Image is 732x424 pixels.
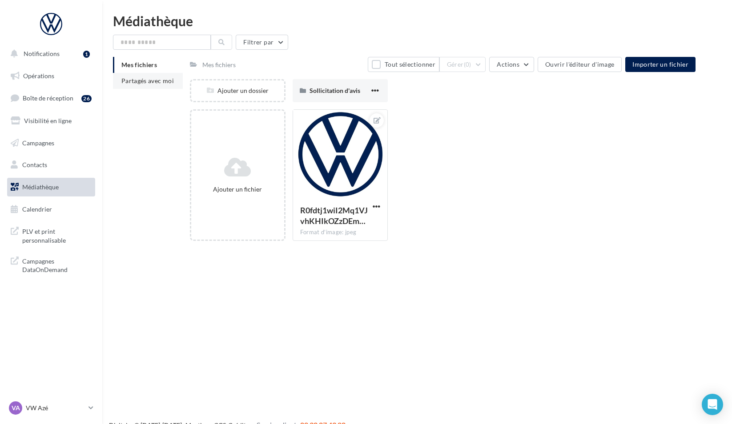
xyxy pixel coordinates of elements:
div: Ajouter un dossier [191,86,284,95]
span: Contacts [22,161,47,168]
button: Actions [489,57,534,72]
button: Ouvrir l'éditeur d'image [538,57,622,72]
span: Médiathèque [22,183,59,191]
button: Tout sélectionner [368,57,439,72]
div: Médiathèque [113,14,721,28]
button: Filtrer par [236,35,288,50]
span: R0fdtj1wiI2Mq1VJvhKHIkOZzDEmLJWg-6nYwS1ocdkqKLorXO8cRuv_wHJlXyXCxe0JU8WdjCV1rf9HdA=s0 [300,205,368,226]
div: Ajouter un fichier [195,185,281,194]
span: Visibilité en ligne [24,117,72,124]
span: VA [12,404,20,412]
a: Visibilité en ligne [5,112,97,130]
span: PLV et print personnalisable [22,225,92,244]
div: Open Intercom Messenger [702,394,723,415]
span: Actions [497,60,519,68]
span: Calendrier [22,205,52,213]
a: Contacts [5,156,97,174]
span: Notifications [24,50,60,57]
span: Importer un fichier [632,60,688,68]
a: Calendrier [5,200,97,219]
span: (0) [464,61,471,68]
p: VW Azé [26,404,85,412]
a: Médiathèque [5,178,97,196]
div: Mes fichiers [202,60,236,69]
a: PLV et print personnalisable [5,222,97,248]
span: Campagnes DataOnDemand [22,255,92,274]
span: Campagnes [22,139,54,146]
span: Sollicitation d'avis [310,87,360,94]
button: Gérer(0) [439,57,486,72]
a: Boîte de réception26 [5,88,97,108]
a: Campagnes DataOnDemand [5,252,97,278]
a: VA VW Azé [7,400,95,416]
a: Campagnes [5,134,97,152]
div: 1 [83,51,90,58]
span: Partagés avec moi [121,77,174,84]
span: Mes fichiers [121,61,157,68]
a: Opérations [5,67,97,85]
button: Notifications 1 [5,44,93,63]
span: Boîte de réception [23,94,73,102]
button: Importer un fichier [625,57,696,72]
div: Format d'image: jpeg [300,228,381,236]
span: Opérations [23,72,54,80]
div: 26 [81,95,92,102]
